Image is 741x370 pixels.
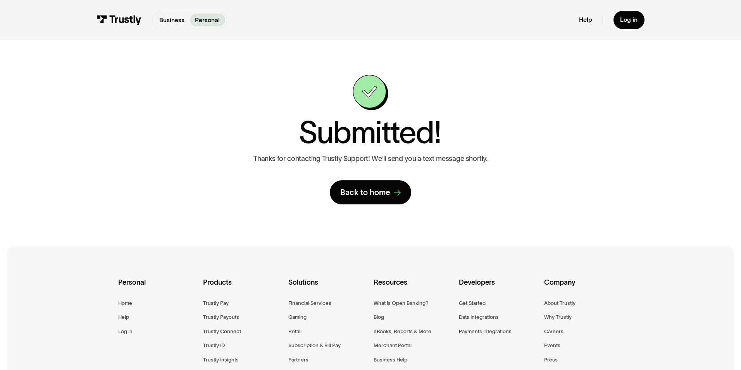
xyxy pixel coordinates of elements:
[288,313,307,322] a: Gaming
[620,16,638,24] div: Log in
[374,277,453,299] div: Resources
[118,313,129,322] a: Help
[118,299,132,308] a: Home
[97,15,142,25] img: Trustly Logo
[288,299,331,308] a: Financial Services
[544,327,564,336] a: Careers
[159,16,184,25] p: Business
[340,187,390,197] div: Back to home
[544,299,576,308] a: About Trustly
[459,327,512,336] a: Payments Integrations
[203,299,229,308] a: Trustly Pay
[203,313,239,322] a: Trustly Payouts
[203,355,239,364] a: Trustly Insights
[374,299,428,308] a: What is Open Banking?
[374,341,412,350] a: Merchant Portal
[288,277,367,299] div: Solutions
[195,16,220,25] p: Personal
[459,277,538,299] div: Developers
[118,277,197,299] div: Personal
[374,327,431,336] a: eBooks, Reports & More
[190,14,225,26] a: Personal
[459,299,486,308] a: Get Started
[544,313,572,322] a: Why Trustly
[579,16,592,24] a: Help
[203,341,225,350] a: Trustly ID
[613,11,645,29] a: Log in
[288,341,341,350] a: Subscription & Bill Pay
[374,313,384,322] a: Blog
[299,117,441,148] h1: Submitted!
[459,313,499,322] a: Data Integrations
[544,355,558,364] a: Press
[330,180,411,204] a: Back to home
[203,277,282,299] div: Products
[374,355,407,364] a: Business Help
[253,155,488,163] p: Thanks for contacting Trustly Support! We'll send you a text message shortly.
[154,14,190,26] a: Business
[203,327,241,336] a: Trustly Connect
[288,355,308,364] a: Partners
[118,327,133,336] a: Log in
[544,277,623,299] div: Company
[544,341,560,350] a: Events
[288,327,302,336] a: Retail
